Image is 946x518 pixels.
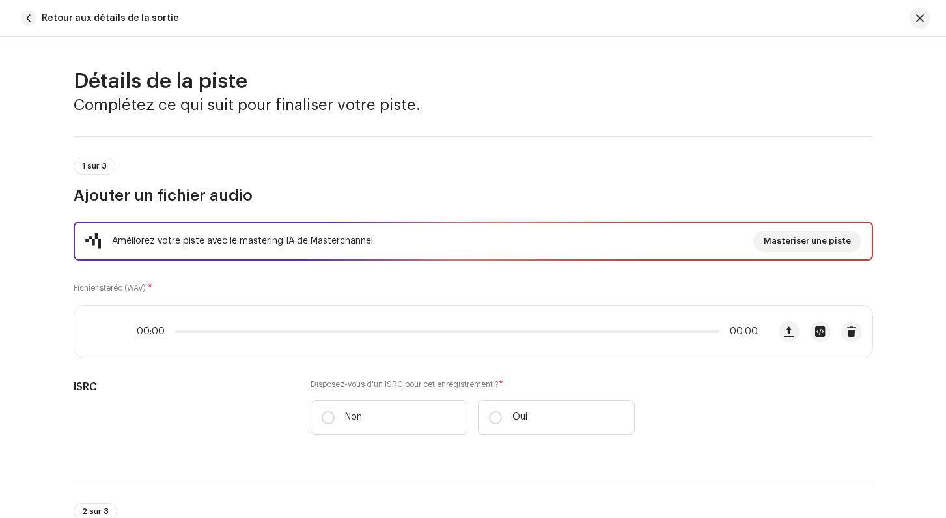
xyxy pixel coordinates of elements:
[74,94,873,115] h3: Complétez ce qui suit pour finaliser votre piste.
[753,231,861,252] button: Masteriser une piste
[74,68,873,94] h2: Détails de la piste
[74,379,290,395] h5: ISRC
[764,228,851,254] span: Masteriser une piste
[345,410,362,424] p: Non
[512,410,527,424] p: Oui
[311,379,635,390] label: Disposez-vous d'un ISRC pour cet enregistrement ?
[74,185,873,206] h3: Ajouter un fichier audio
[112,233,373,249] div: Améliorez votre piste avec le mastering IA de Masterchannel
[725,326,758,337] span: 00:00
